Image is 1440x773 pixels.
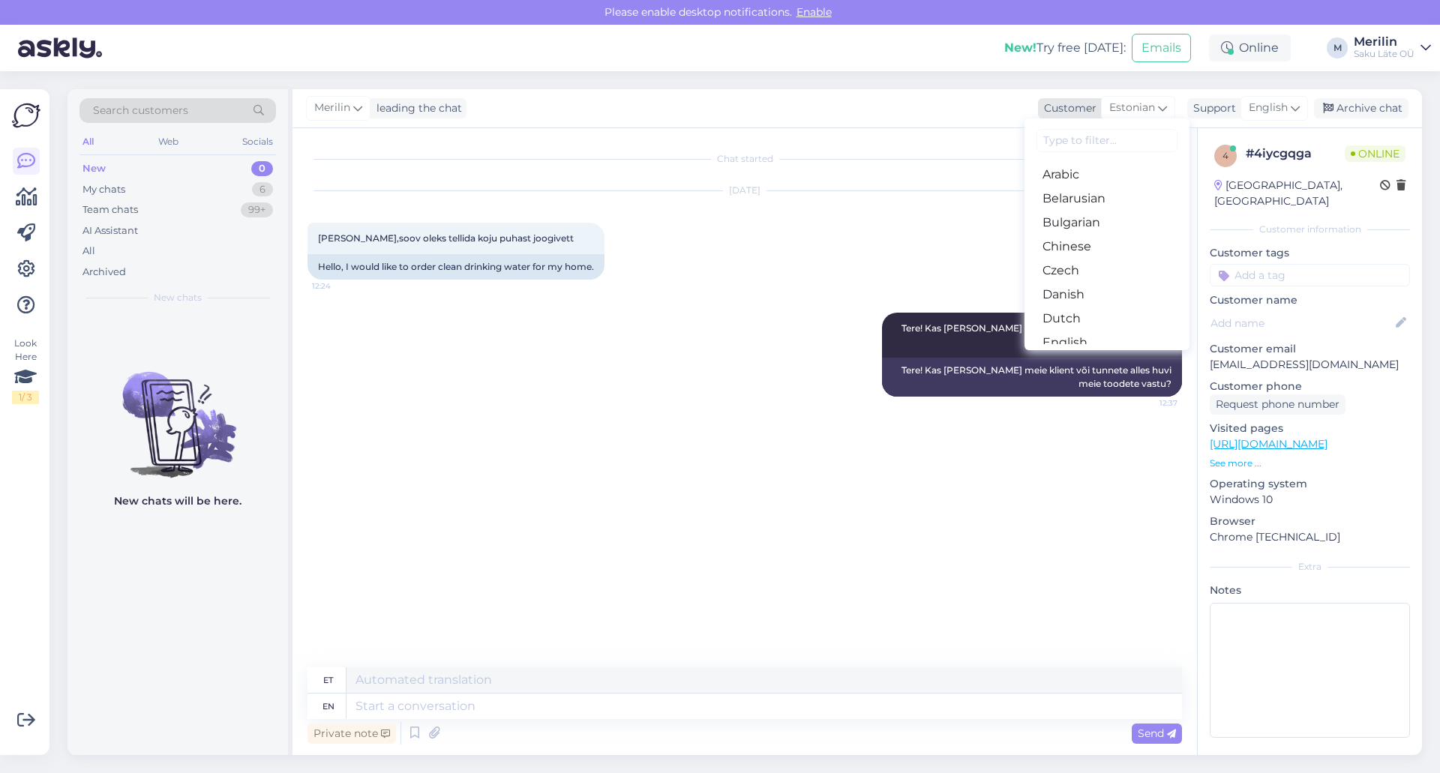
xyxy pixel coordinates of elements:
div: Customer [1038,100,1096,116]
div: Socials [239,132,276,151]
p: Customer phone [1210,379,1410,394]
img: No chats [67,345,288,480]
button: Emails [1132,34,1191,62]
p: New chats will be here. [114,493,241,509]
span: Estonian [1109,100,1155,116]
span: [PERSON_NAME],soov oleks tellida koju puhast joogivett [318,232,574,244]
div: Extra [1210,560,1410,574]
a: Bulgarian [1024,211,1189,235]
div: Online [1209,34,1291,61]
div: Merilin [1354,36,1414,48]
a: Chinese [1024,235,1189,259]
span: New chats [154,291,202,304]
input: Add name [1210,315,1393,331]
div: Web [155,132,181,151]
a: English [1024,331,1189,355]
div: All [82,244,95,259]
input: Type to filter... [1036,129,1177,152]
p: Visited pages [1210,421,1410,436]
p: See more ... [1210,457,1410,470]
b: New! [1004,40,1036,55]
span: Online [1345,145,1405,162]
div: M [1327,37,1348,58]
div: 0 [251,161,273,176]
div: [DATE] [307,184,1182,197]
p: Customer tags [1210,245,1410,261]
a: Dutch [1024,307,1189,331]
div: Tere! Kas [PERSON_NAME] meie klient või tunnete alles huvi meie toodete vastu? [882,358,1182,397]
img: Askly Logo [12,101,40,130]
div: leading the chat [370,100,462,116]
span: Tere! Kas [PERSON_NAME] meie klient või tunnete alles huvi meie toodete vastu? [901,322,1174,347]
div: Look Here [12,337,39,404]
div: [GEOGRAPHIC_DATA], [GEOGRAPHIC_DATA] [1214,178,1380,209]
span: 12:24 [312,280,368,292]
span: 12:37 [1121,397,1177,409]
a: Danish [1024,283,1189,307]
a: Czech [1024,259,1189,283]
div: My chats [82,182,125,197]
div: 1 / 3 [12,391,39,404]
div: et [323,667,333,693]
input: Add a tag [1210,264,1410,286]
div: Saku Läte OÜ [1354,48,1414,60]
p: Notes [1210,583,1410,598]
div: Archive chat [1314,98,1408,118]
div: All [79,132,97,151]
div: Team chats [82,202,138,217]
div: 6 [252,182,273,197]
span: English [1249,100,1288,116]
a: Belarusian [1024,187,1189,211]
p: Chrome [TECHNICAL_ID] [1210,529,1410,545]
p: Windows 10 [1210,492,1410,508]
div: Private note [307,724,396,744]
a: [URL][DOMAIN_NAME] [1210,437,1327,451]
p: Customer email [1210,341,1410,357]
div: Hello, I would like to order clean drinking water for my home. [307,254,604,280]
div: AI Assistant [82,223,138,238]
p: Customer name [1210,292,1410,308]
p: Operating system [1210,476,1410,492]
span: 4 [1222,150,1228,161]
p: [EMAIL_ADDRESS][DOMAIN_NAME] [1210,357,1410,373]
p: Browser [1210,514,1410,529]
div: 99+ [241,202,273,217]
div: Request phone number [1210,394,1345,415]
div: Customer information [1210,223,1410,236]
div: Chat started [307,152,1182,166]
a: Arabic [1024,163,1189,187]
div: en [322,694,334,719]
a: MerilinSaku Läte OÜ [1354,36,1431,60]
span: Enable [792,5,836,19]
div: # 4iycgqga [1246,145,1345,163]
span: Merilin [314,100,350,116]
span: Search customers [93,103,188,118]
div: Support [1187,100,1236,116]
div: Try free [DATE]: [1004,39,1126,57]
div: New [82,161,106,176]
div: Archived [82,265,126,280]
span: Send [1138,727,1176,740]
